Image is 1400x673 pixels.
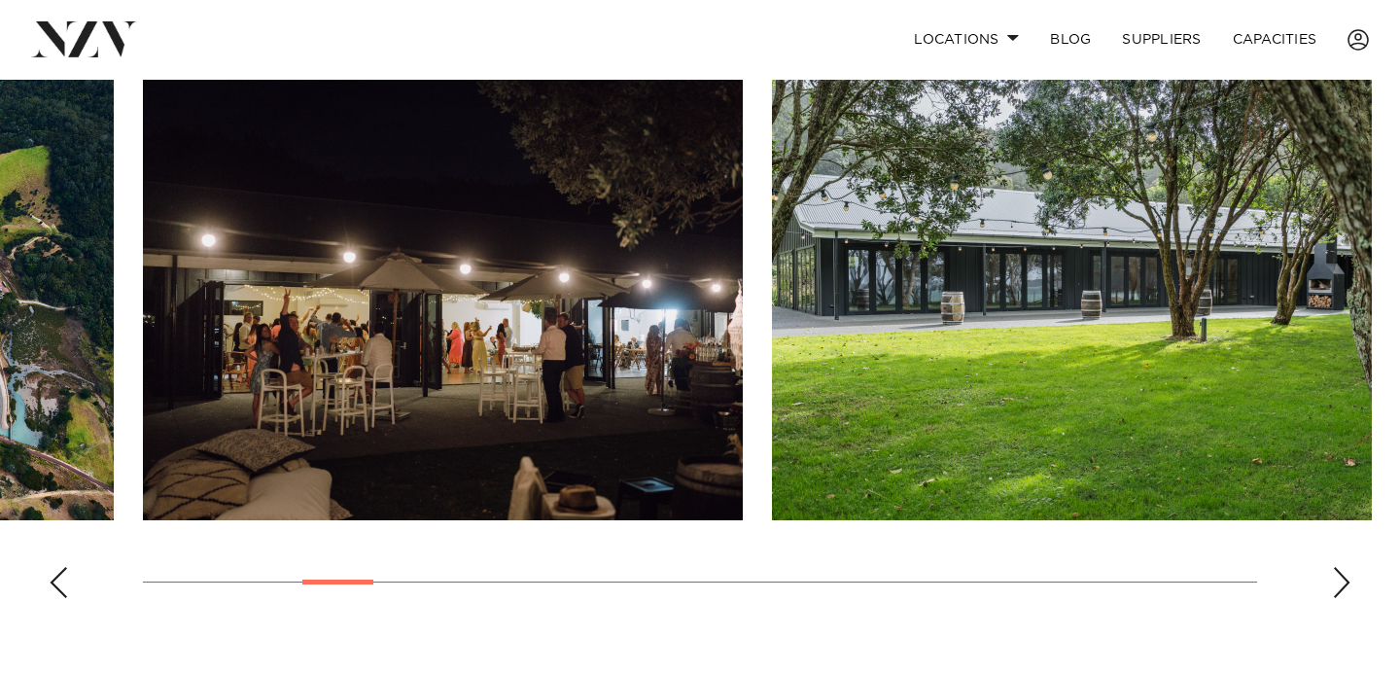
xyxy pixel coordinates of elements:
[1034,18,1106,60] a: BLOG
[1106,18,1216,60] a: SUPPLIERS
[31,21,137,56] img: nzv-logo.png
[898,18,1034,60] a: Locations
[143,80,743,520] swiper-slide: 5 / 28
[772,80,1372,520] swiper-slide: 6 / 28
[1217,18,1333,60] a: Capacities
